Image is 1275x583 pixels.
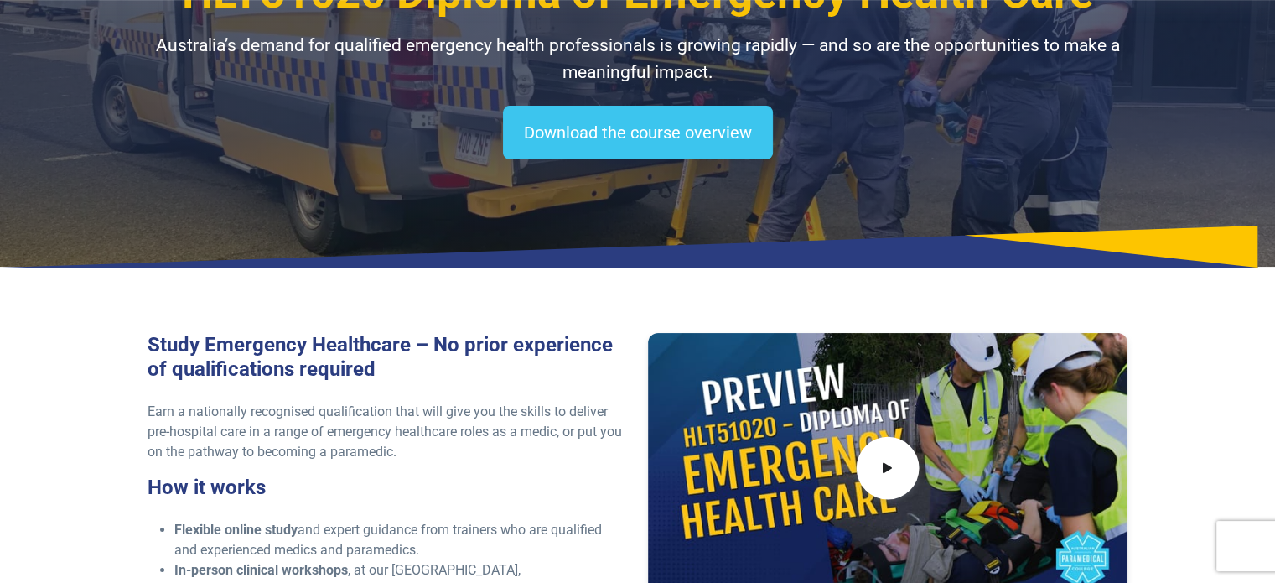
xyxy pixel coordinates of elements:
strong: Flexible online study [174,522,298,538]
h3: How it works [148,476,628,500]
p: Earn a nationally recognised qualification that will give you the skills to deliver pre-hospital ... [148,402,628,462]
strong: In-person clinical workshops [174,562,348,578]
h3: Study Emergency Healthcare – No prior experience of qualifications required [148,333,628,382]
a: Download the course overview [503,106,773,159]
li: and expert guidance from trainers who are qualified and experienced medics and paramedics. [174,520,628,560]
p: Australia’s demand for qualified emergency health professionals is growing rapidly — and so are t... [148,33,1128,86]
